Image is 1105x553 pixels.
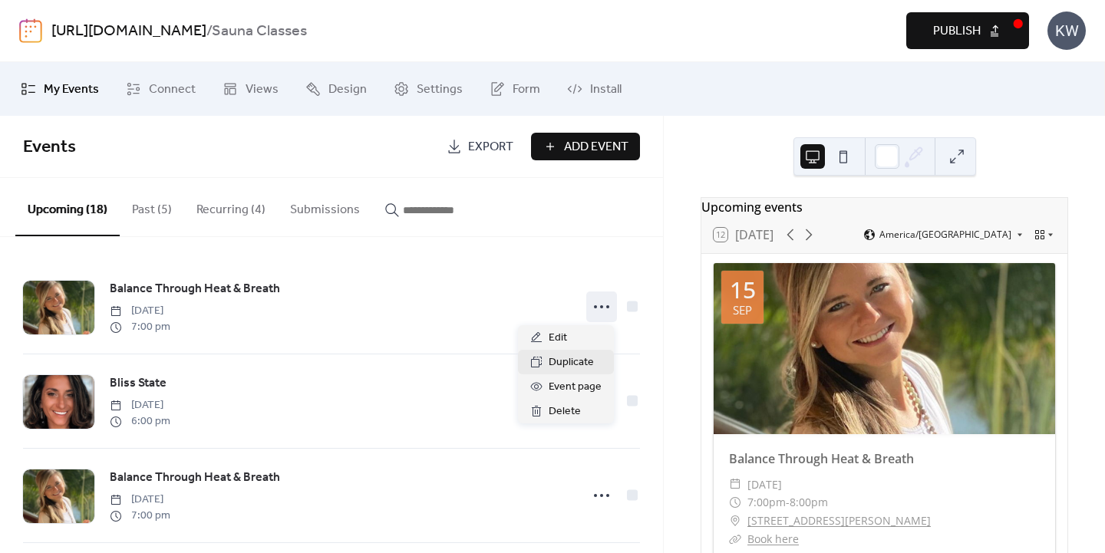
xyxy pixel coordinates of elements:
span: Add Event [564,138,628,156]
a: Book here [747,532,799,546]
span: 7:00pm [747,493,786,512]
span: [DATE] [110,303,170,319]
span: [DATE] [747,476,782,494]
a: [URL][DOMAIN_NAME] [51,17,206,46]
span: Balance Through Heat & Breath [110,280,280,298]
a: Views [211,68,290,110]
span: - [786,493,790,512]
span: Install [590,81,622,99]
span: Publish [933,22,981,41]
div: ​ [729,512,741,530]
span: 7:00 pm [110,319,170,335]
div: ​ [729,476,741,494]
span: My Events [44,81,99,99]
div: Upcoming events [701,198,1067,216]
a: Install [556,68,633,110]
span: [DATE] [110,397,170,413]
b: / [206,17,212,46]
button: Past (5) [120,178,184,235]
span: Settings [417,81,463,99]
span: Event page [549,378,602,397]
span: Views [246,81,279,99]
a: Settings [382,68,474,110]
a: Balance Through Heat & Breath [110,279,280,299]
button: Submissions [278,178,372,235]
a: Design [294,68,378,110]
span: Bliss State [110,374,167,393]
div: Sep [733,304,752,316]
span: America/[GEOGRAPHIC_DATA] [879,230,1011,239]
span: Edit [549,329,567,347]
a: Balance Through Heat & Breath [110,468,280,488]
span: [DATE] [110,492,170,508]
a: [STREET_ADDRESS][PERSON_NAME] [747,512,931,530]
button: Upcoming (18) [15,178,120,236]
a: Balance Through Heat & Breath [729,450,914,467]
a: Export [435,133,525,160]
div: KW [1047,12,1086,50]
div: ​ [729,493,741,512]
button: Publish [906,12,1029,49]
a: My Events [9,68,110,110]
span: Export [468,138,513,156]
div: 15 [730,278,756,301]
a: Form [478,68,552,110]
a: Bliss State [110,374,167,393]
button: Recurring (4) [184,178,278,235]
b: Sauna Classes [212,17,307,46]
span: 6:00 pm [110,413,170,430]
span: Design [328,81,367,99]
span: Events [23,130,76,164]
button: Add Event [531,133,640,160]
span: Form [513,81,540,99]
span: Delete [549,403,581,421]
span: Balance Through Heat & Breath [110,469,280,487]
img: logo [19,18,42,43]
span: Duplicate [549,354,594,372]
span: Connect [149,81,196,99]
span: 8:00pm [790,493,828,512]
span: 7:00 pm [110,508,170,524]
div: ​ [729,530,741,548]
a: Connect [114,68,207,110]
